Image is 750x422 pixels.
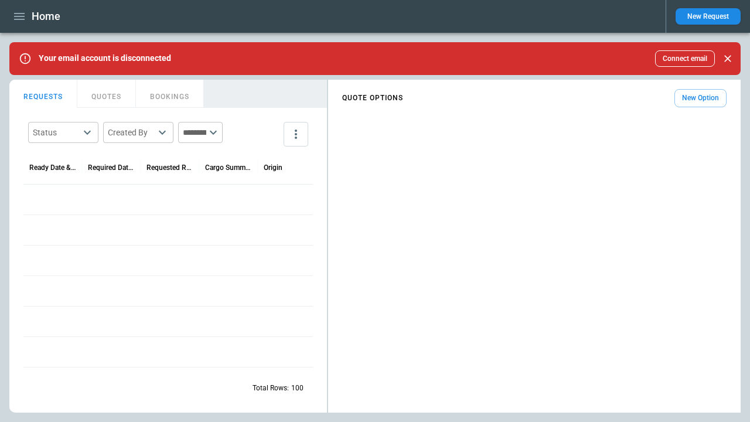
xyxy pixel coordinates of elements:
[676,8,741,25] button: New Request
[108,127,155,138] div: Created By
[88,164,135,172] div: Required Date & Time (UTC)
[328,84,741,112] div: scrollable content
[29,164,76,172] div: Ready Date & Time (UTC)
[9,80,77,108] button: REQUESTS
[39,53,171,63] p: Your email account is disconnected
[720,50,736,67] button: Close
[253,383,289,393] p: Total Rows:
[655,50,715,67] button: Connect email
[284,122,308,147] button: more
[720,46,736,72] div: dismiss
[674,89,727,107] button: New Option
[32,9,60,23] h1: Home
[342,96,403,101] h4: QUOTE OPTIONS
[205,164,252,172] div: Cargo Summary
[136,80,204,108] button: BOOKINGS
[291,383,304,393] p: 100
[33,127,80,138] div: Status
[264,164,282,172] div: Origin
[146,164,193,172] div: Requested Route
[77,80,136,108] button: QUOTES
